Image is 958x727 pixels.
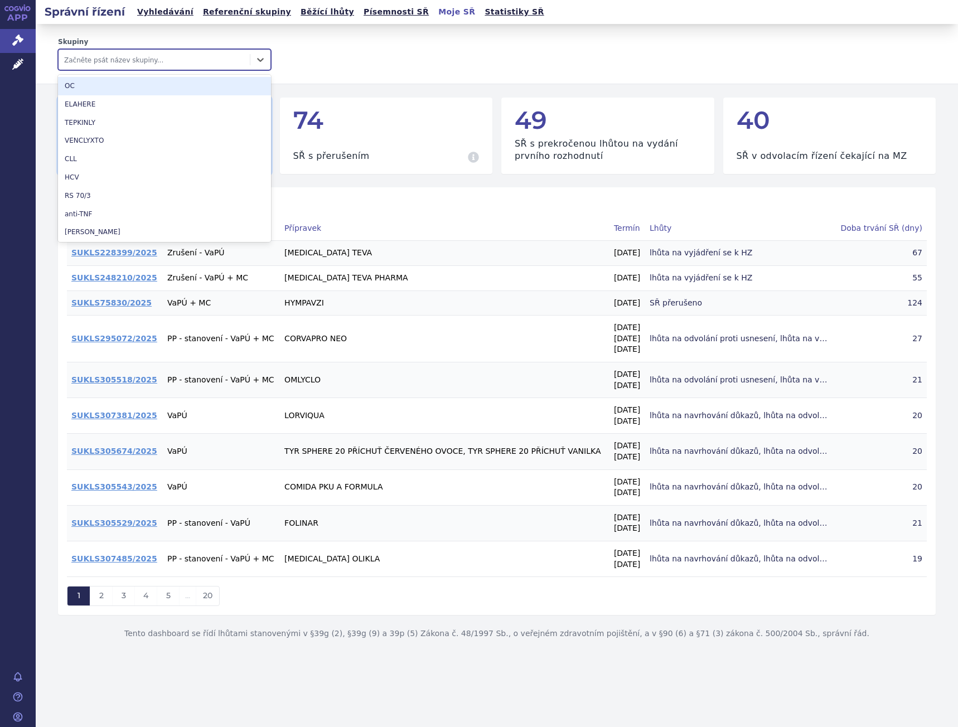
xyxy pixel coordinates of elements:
[71,482,157,491] a: SUKLS305543/2025
[143,590,148,600] span: 4
[645,216,835,241] th: Lhůty
[58,77,271,95] div: OC
[835,266,927,291] th: 55
[58,205,271,224] div: anti-TNF
[58,187,271,205] div: RS 70/3
[163,241,280,266] td: Zrušení - VaPÚ
[58,95,271,114] div: ELAHERE
[71,554,157,563] a: SUKLS307485/2025
[163,469,280,505] td: VaPÚ
[614,523,641,534] p: [DATE]
[284,298,605,309] p: HYMPAVZI
[163,290,280,316] td: VaPÚ + MC
[64,52,244,67] div: Začněte psát název skupiny...
[614,416,641,427] p: [DATE]
[58,132,271,150] div: VENCLYXTO
[90,587,112,605] button: 2
[163,362,280,398] td: PP - stanovení - VaPÚ + MC
[284,273,605,284] p: [MEDICAL_DATA] TEVA PHARMA
[614,559,641,570] p: [DATE]
[58,241,271,260] div: iJAK
[99,590,104,600] span: 2
[835,241,927,266] th: 67
[179,587,196,605] button: ...
[435,4,478,20] a: Moje SŘ
[297,4,357,20] a: Běžící lhůty
[650,375,828,386] span: lhůta na odvolání proti usnesení, lhůta na vyjádření se k podkladům pro rozhodnutí (podobný LP)
[650,410,828,421] span: lhůta na navrhování důkazů, lhůta na odvolání proti usnesení
[737,106,923,133] div: 40
[58,615,936,653] p: Tento dashboard se řídí lhůtami stanovenými v §39g (2), §39g (9) a 39p (5) Zákona č. 48/1997 Sb.,...
[481,4,547,20] a: Statistiky SŘ
[360,4,432,20] a: Písemnosti SŘ
[71,375,157,384] a: SUKLS305518/2025
[284,554,605,565] p: [MEDICAL_DATA] OLIKLA
[835,362,927,398] th: 21
[614,248,641,259] p: [DATE]
[650,482,828,493] span: lhůta na navrhování důkazů, lhůta na odvolání proti usnesení
[835,541,927,576] th: 19
[835,398,927,434] th: 20
[293,150,370,162] h3: SŘ s přerušením
[67,198,927,212] h2: SŘ s aktivní lhůtou
[163,541,280,576] td: PP - stanovení - VaPÚ + MC
[835,434,927,469] th: 20
[58,223,271,241] div: [PERSON_NAME]
[71,248,157,257] a: SUKLS228399/2025
[284,518,605,529] p: FOLINAR
[71,334,157,343] a: SUKLS295072/2025
[284,375,605,386] p: OMLYCLO
[614,405,641,416] p: [DATE]
[71,518,157,527] a: SUKLS305529/2025
[163,505,280,541] td: PP - stanovení - VaPÚ
[835,469,927,505] th: 20
[58,114,271,132] div: TEPKINLY
[134,4,197,20] a: Vyhledávání
[515,106,701,133] div: 49
[200,4,294,20] a: Referenční skupiny
[835,290,927,316] th: 124
[650,554,828,565] span: lhůta na navrhování důkazů, lhůta na odvolání proti usnesení, lhůta na vyjádření se k podkladům p...
[284,482,605,493] p: COMIDA PKU A FORMULA
[614,298,641,309] p: [DATE]
[293,106,480,133] div: 74
[650,248,828,259] span: lhůta na vyjádření se k HZ
[614,333,641,345] p: [DATE]
[614,380,641,391] p: [DATE]
[58,37,271,47] label: Skupiny
[163,316,280,362] td: PP - stanovení - VaPÚ + MC
[284,446,605,457] p: TYR SPHERE 20 PŘÍCHUŤ ČERVENÉHO OVOCE, TYR SPHERE 20 PŘÍCHUŤ VANILKA
[650,273,828,284] span: lhůta na vyjádření se k HZ
[614,369,641,380] p: [DATE]
[185,590,190,600] span: ...
[650,518,828,529] span: lhůta na navrhování důkazů, lhůta na odvolání proti usnesení, lhůta na vyjádření se k podkladům p...
[835,216,927,241] th: Doba trvání SŘ (dny)
[280,216,609,241] th: Přípravek
[650,298,828,309] span: SŘ přerušeno
[163,266,280,291] td: Zrušení - VaPÚ + MC
[284,410,605,421] p: LORVIQUA
[58,150,271,168] div: CLL
[614,548,641,559] p: [DATE]
[614,344,641,355] p: [DATE]
[78,590,80,600] span: 1
[196,587,219,605] button: 20
[203,590,212,600] span: 20
[71,298,152,307] a: SUKLS75830/2025
[614,477,641,488] p: [DATE]
[163,398,280,434] td: VaPÚ
[614,487,641,498] p: [DATE]
[163,434,280,469] td: VaPÚ
[614,440,641,452] p: [DATE]
[58,168,271,187] div: HCV
[134,587,157,605] button: 4
[284,248,605,259] p: [MEDICAL_DATA] TEVA
[112,587,134,605] button: 3
[650,446,828,457] span: lhůta na navrhování důkazů, lhůta na odvolání proti usnesení
[71,273,157,282] a: SUKLS248210/2025
[835,505,927,541] th: 21
[122,590,126,600] span: 3
[614,273,641,284] p: [DATE]
[67,587,90,605] button: 1
[835,316,927,362] th: 27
